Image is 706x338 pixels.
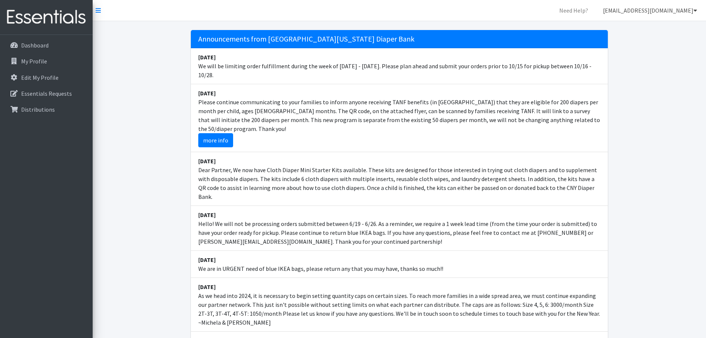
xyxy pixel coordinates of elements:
[198,53,216,61] strong: [DATE]
[191,30,608,48] h5: Announcements from [GEOGRAPHIC_DATA][US_STATE] Diaper Bank
[191,206,608,251] li: Hello! We will not be processing orders submitted between 6/19 - 6/26. As a reminder, we require ...
[198,89,216,97] strong: [DATE]
[21,58,47,65] p: My Profile
[21,106,55,113] p: Distributions
[198,133,233,147] a: more info
[198,283,216,291] strong: [DATE]
[21,42,49,49] p: Dashboard
[21,74,59,81] p: Edit My Profile
[553,3,594,18] a: Need Help?
[3,70,90,85] a: Edit My Profile
[3,86,90,101] a: Essentials Requests
[198,211,216,219] strong: [DATE]
[198,157,216,165] strong: [DATE]
[3,5,90,30] img: HumanEssentials
[597,3,703,18] a: [EMAIL_ADDRESS][DOMAIN_NAME]
[191,278,608,332] li: As we head into 2024, it is necessary to begin setting quantity caps on certain sizes. To reach m...
[191,152,608,206] li: Dear Partner, We now have Cloth Diaper Mini Starter Kits available. These kits are designed for t...
[3,54,90,69] a: My Profile
[198,256,216,263] strong: [DATE]
[191,48,608,84] li: We will be limiting order fulfillment during the week of [DATE] - [DATE]. Please plan ahead and s...
[191,84,608,152] li: Please continue communicating to your families to inform anyone receiving TANF benefits (in [GEOG...
[3,38,90,53] a: Dashboard
[191,251,608,278] li: We are in URGENT need of blue IKEA bags, please return any that you may have, thanks so much!!
[3,102,90,117] a: Distributions
[21,90,72,97] p: Essentials Requests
